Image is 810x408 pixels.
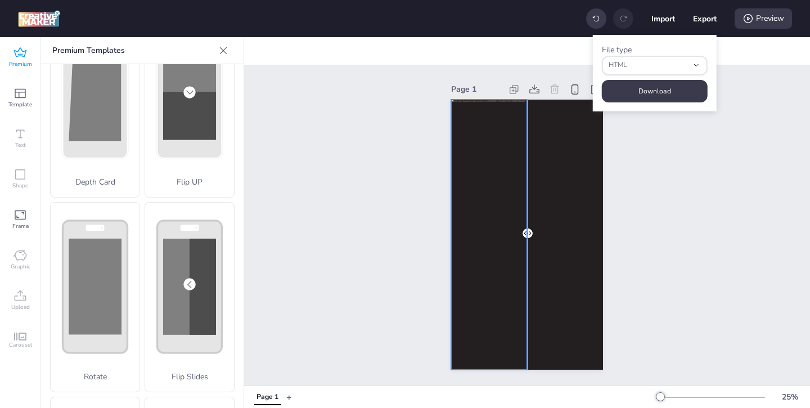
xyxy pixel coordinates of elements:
div: Page 1 [451,83,502,95]
span: HTML [609,60,688,70]
span: Frame [12,222,29,231]
span: Carousel [9,340,32,349]
button: fileType [602,56,708,75]
p: Depth Card [51,176,139,188]
p: Flip UP [145,176,234,188]
p: Flip Slides [145,371,234,383]
label: File type [602,44,632,55]
span: Upload [11,303,30,312]
img: logo Creative Maker [18,10,60,27]
div: Tabs [249,387,286,407]
button: Import [651,7,675,30]
p: Rotate [51,371,139,383]
button: + [286,387,292,407]
span: Template [8,100,32,109]
span: Text [15,141,26,150]
div: Page 1 [256,392,278,402]
button: Download [602,80,708,102]
div: 25 % [776,391,803,403]
span: Premium [9,60,32,69]
p: Premium Templates [52,37,214,64]
span: Graphic [11,262,30,271]
button: Export [693,7,717,30]
div: Preview [735,8,792,29]
span: Shape [12,181,28,190]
